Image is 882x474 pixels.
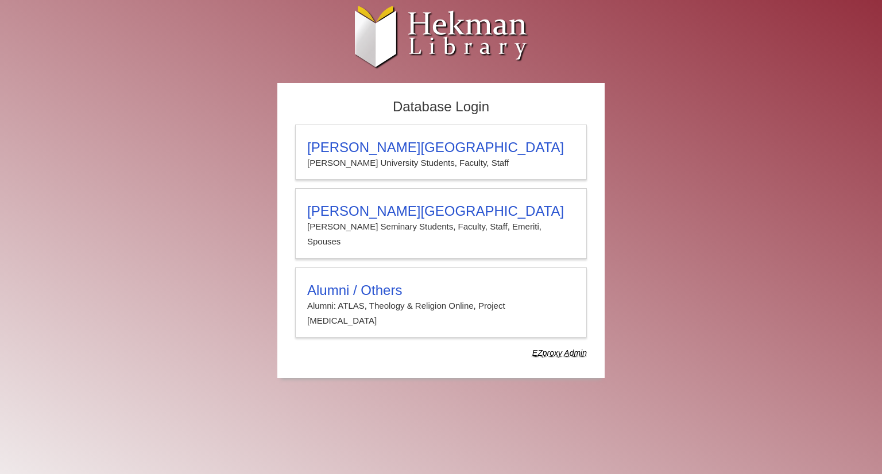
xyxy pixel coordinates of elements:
[307,282,575,298] h3: Alumni / Others
[307,203,575,219] h3: [PERSON_NAME][GEOGRAPHIC_DATA]
[532,348,587,358] dfn: Use Alumni login
[307,298,575,329] p: Alumni: ATLAS, Theology & Religion Online, Project [MEDICAL_DATA]
[307,139,575,156] h3: [PERSON_NAME][GEOGRAPHIC_DATA]
[295,188,587,259] a: [PERSON_NAME][GEOGRAPHIC_DATA][PERSON_NAME] Seminary Students, Faculty, Staff, Emeriti, Spouses
[307,219,575,250] p: [PERSON_NAME] Seminary Students, Faculty, Staff, Emeriti, Spouses
[307,282,575,329] summary: Alumni / OthersAlumni: ATLAS, Theology & Religion Online, Project [MEDICAL_DATA]
[295,125,587,180] a: [PERSON_NAME][GEOGRAPHIC_DATA][PERSON_NAME] University Students, Faculty, Staff
[289,95,593,119] h2: Database Login
[307,156,575,170] p: [PERSON_NAME] University Students, Faculty, Staff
